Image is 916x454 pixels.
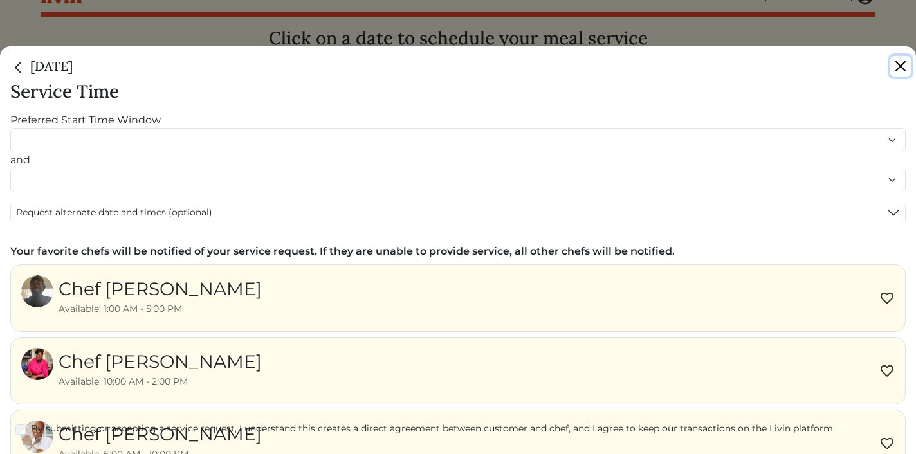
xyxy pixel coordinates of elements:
div: Chef [PERSON_NAME] [59,348,262,375]
img: Favorite chef [879,363,895,379]
a: Chef [PERSON_NAME] Available: 10:00 AM - 2:00 PM [21,348,262,394]
button: Close [890,56,911,77]
img: back_caret-0738dc900bf9763b5e5a40894073b948e17d9601fd527fca9689b06ce300169f.svg [10,59,27,76]
img: 018b84b9adb537edcd895a2ee6c4914a [21,275,53,307]
a: Chef [PERSON_NAME] Available: 1:00 AM - 5:00 PM [21,275,262,321]
div: Available: 10:00 AM - 2:00 PM [59,375,262,388]
label: Preferred Start Time Window [10,113,161,128]
span: Request alternate date and times (optional) [16,206,212,219]
div: Chef [PERSON_NAME] [59,421,262,448]
h5: [DATE] [10,57,73,76]
h3: Service Time [10,81,906,103]
button: Request alternate date and times (optional) [11,203,905,222]
div: Chef [PERSON_NAME] [59,275,262,302]
img: f54d5e846ca13a9e852dda835f076134 [21,421,53,453]
img: Favorite chef [879,436,895,451]
a: Close [10,58,30,74]
img: 119c8e455342022a2fb0da2c2c3de940 [21,348,53,380]
img: Favorite chef [879,291,895,306]
label: By submitting or accepting a service request, I understand this creates a direct agreement betwee... [31,422,906,435]
label: and [10,152,30,168]
div: Available: 1:00 AM - 5:00 PM [59,302,262,316]
div: Your favorite chefs will be notified of your service request. If they are unable to provide servi... [10,244,906,259]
